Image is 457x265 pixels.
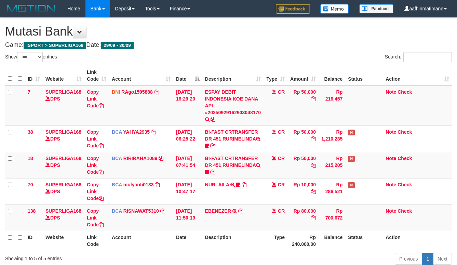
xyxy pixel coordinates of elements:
[278,208,285,214] span: CR
[25,66,43,85] th: ID: activate to sort column ascending
[160,208,165,214] a: Copy RISNAWAT5310 to clipboard
[287,204,319,231] td: Rp 80,000
[311,162,316,168] a: Copy Rp 50,000 to clipboard
[319,178,345,204] td: Rp 286,521
[348,130,355,135] span: Has Note
[123,129,150,135] a: YAHYA2935
[43,152,84,178] td: DPS
[398,182,412,187] a: Check
[87,156,104,175] a: Copy Link Code
[202,152,264,178] td: BI-FAST CRTRANSFER DR 451 RURIMELINDA
[287,85,319,126] td: Rp 50,000
[112,156,122,161] span: BCA
[403,52,452,62] input: Search:
[45,156,81,161] a: SUPERLIGA168
[345,66,383,85] th: Status
[5,52,57,62] label: Show entries
[5,3,57,14] img: MOTION_logo.png
[433,253,452,265] a: Next
[264,231,287,250] th: Type
[43,204,84,231] td: DPS
[319,204,345,231] td: Rp 700,672
[17,52,43,62] select: Showentries
[311,136,316,142] a: Copy Rp 50,000 to clipboard
[205,89,261,115] a: ESPAY DEBIT INDONESIA KOE DANA API #20250929162903048170
[28,182,33,187] span: 70
[238,208,243,214] a: Copy EBENEZER to clipboard
[84,66,109,85] th: Link Code: activate to sort column ascending
[173,85,202,126] td: [DATE] 16:29:20
[386,182,396,187] a: Note
[319,125,345,152] td: Rp 1,210,235
[287,125,319,152] td: Rp 50,000
[43,125,84,152] td: DPS
[385,52,452,62] label: Search:
[311,96,316,102] a: Copy Rp 50,000 to clipboard
[25,231,43,250] th: ID
[398,129,412,135] a: Check
[109,231,173,250] th: Account
[123,208,159,214] a: RISNAWAT5310
[205,182,229,187] a: NURLAILA
[278,129,285,135] span: CR
[210,143,215,148] a: Copy BI-FAST CRTRANSFER DR 451 RURIMELINDA to clipboard
[348,156,355,162] span: Has Note
[5,252,185,262] div: Showing 1 to 5 of 5 entries
[45,182,81,187] a: SUPERLIGA168
[28,129,33,135] span: 38
[422,253,433,265] a: 1
[398,208,412,214] a: Check
[386,89,396,95] a: Note
[311,189,316,194] a: Copy Rp 10,000 to clipboard
[345,231,383,250] th: Status
[211,117,215,122] a: Copy ESPAY DEBIT INDONESIA KOE DANA API #20250929162903048170 to clipboard
[383,66,452,85] th: Action: activate to sort column ascending
[173,204,202,231] td: [DATE] 11:50:19
[45,208,81,214] a: SUPERLIGA168
[386,129,396,135] a: Note
[24,42,86,49] span: ISPORT > SUPERLIGA168
[101,42,134,49] span: 29/09 - 30/09
[398,156,412,161] a: Check
[202,125,264,152] td: BI-FAST CRTRANSFER DR 451 RURIMELINDA
[173,66,202,85] th: Date: activate to sort column descending
[319,231,345,250] th: Balance
[45,129,81,135] a: SUPERLIGA168
[348,182,355,188] span: Has Note
[43,231,84,250] th: Website
[383,231,452,250] th: Action
[5,25,452,38] h1: Mutasi Bank
[87,89,104,108] a: Copy Link Code
[154,89,159,95] a: Copy RAgo1505888 to clipboard
[87,208,104,227] a: Copy Link Code
[43,178,84,204] td: DPS
[112,182,122,187] span: BCA
[84,231,109,250] th: Link Code
[87,129,104,148] a: Copy Link Code
[386,156,396,161] a: Note
[287,178,319,204] td: Rp 10,000
[320,4,349,14] img: Button%20Memo.svg
[319,85,345,126] td: Rp 216,457
[278,156,285,161] span: CR
[210,169,215,175] a: Copy BI-FAST CRTRANSFER DR 451 RURIMELINDA to clipboard
[123,156,158,161] a: RIRIRAHA1089
[28,208,36,214] span: 138
[109,66,173,85] th: Account: activate to sort column ascending
[398,89,412,95] a: Check
[205,208,231,214] a: EBENEZER
[278,182,285,187] span: CR
[173,178,202,204] td: [DATE] 10:47:17
[395,253,422,265] a: Previous
[386,208,396,214] a: Note
[287,231,319,250] th: Rp 240.000,00
[45,89,81,95] a: SUPERLIGA168
[276,4,310,14] img: Feedback.jpg
[202,66,264,85] th: Description: activate to sort column ascending
[202,231,264,250] th: Description
[287,152,319,178] td: Rp 50,000
[359,4,393,13] img: panduan.png
[278,89,285,95] span: CR
[242,182,246,187] a: Copy NURLAILA to clipboard
[28,89,30,95] span: 7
